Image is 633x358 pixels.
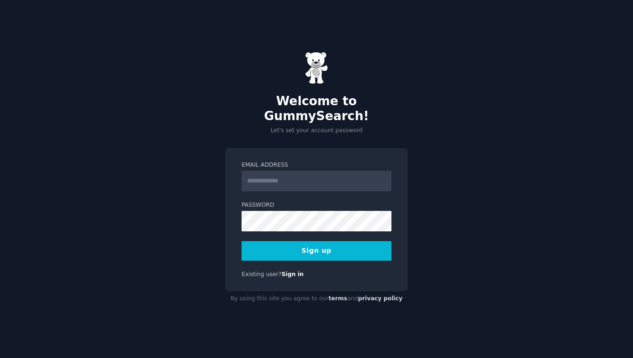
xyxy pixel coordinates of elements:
label: Email Address [242,161,391,169]
a: privacy policy [358,295,403,302]
span: Existing user? [242,271,282,277]
a: terms [329,295,347,302]
h2: Welcome to GummySearch! [225,94,408,123]
img: Gummy Bear [305,52,328,84]
div: By using this site you agree to our and [225,291,408,306]
p: Let's set your account password [225,127,408,135]
button: Sign up [242,241,391,261]
label: Password [242,201,391,209]
a: Sign in [282,271,304,277]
